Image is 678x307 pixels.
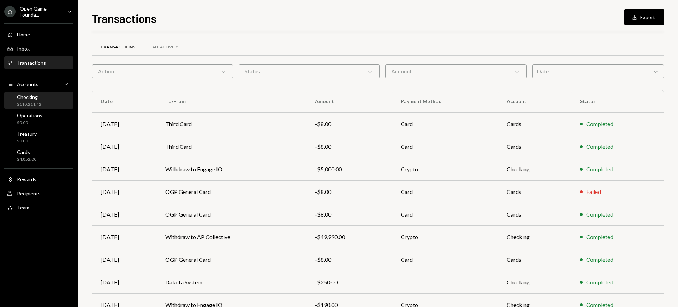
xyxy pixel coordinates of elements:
td: Card [392,181,498,203]
div: -$8.00 [315,120,384,128]
td: Cards [498,248,571,271]
div: Operations [17,112,42,118]
a: Recipients [4,187,73,200]
h1: Transactions [92,11,156,25]
td: Cards [498,135,571,158]
div: [DATE] [101,233,148,241]
a: Team [4,201,73,214]
div: $0.00 [17,120,42,126]
td: Crypto [392,226,498,248]
td: OGP General Card [157,203,307,226]
a: Transactions [4,56,73,69]
div: -$49,990.00 [315,233,384,241]
div: Team [17,205,29,211]
a: Transactions [92,38,144,56]
a: Rewards [4,173,73,185]
div: -$8.00 [315,210,384,219]
th: Payment Method [392,90,498,113]
th: Status [571,90,664,113]
a: All Activity [144,38,186,56]
div: Failed [586,188,601,196]
div: Checking [17,94,41,100]
div: Open Game Founda... [20,6,61,18]
div: Completed [586,278,613,287]
td: Checking [498,226,571,248]
a: Checking$110,211.42 [4,92,73,109]
div: Action [92,64,233,78]
div: Completed [586,120,613,128]
div: Transactions [17,60,46,66]
td: OGP General Card [157,248,307,271]
td: Crypto [392,158,498,181]
div: Recipients [17,190,41,196]
td: Dakota System [157,271,307,294]
div: O [4,6,16,17]
div: -$8.00 [315,188,384,196]
th: To/From [157,90,307,113]
div: Inbox [17,46,30,52]
th: Amount [307,90,392,113]
td: Withdraw to Engage IO [157,158,307,181]
td: Withdraw to AP Collective [157,226,307,248]
td: Checking [498,158,571,181]
td: Checking [498,271,571,294]
td: OGP General Card [157,181,307,203]
a: Accounts [4,78,73,90]
div: [DATE] [101,120,148,128]
button: Export [624,9,664,25]
div: $0.00 [17,138,37,144]
div: Treasury [17,131,37,137]
div: Completed [586,255,613,264]
div: All Activity [152,44,178,50]
td: Card [392,203,498,226]
div: [DATE] [101,165,148,173]
a: Home [4,28,73,41]
div: Home [17,31,30,37]
td: Card [392,248,498,271]
div: [DATE] [101,255,148,264]
div: Status [239,64,380,78]
div: [DATE] [101,210,148,219]
a: Treasury$0.00 [4,129,73,146]
th: Account [498,90,571,113]
div: Accounts [17,81,38,87]
div: [DATE] [101,278,148,287]
td: Third Card [157,113,307,135]
td: Card [392,135,498,158]
th: Date [92,90,157,113]
a: Cards$4,852.00 [4,147,73,164]
td: Third Card [157,135,307,158]
div: Rewards [17,176,36,182]
div: [DATE] [101,142,148,151]
div: Completed [586,142,613,151]
td: Card [392,113,498,135]
div: Completed [586,210,613,219]
td: Cards [498,203,571,226]
div: -$5,000.00 [315,165,384,173]
div: Date [532,64,664,78]
div: Completed [586,165,613,173]
div: Completed [586,233,613,241]
div: -$8.00 [315,142,384,151]
td: – [392,271,498,294]
div: Account [385,64,527,78]
td: Cards [498,181,571,203]
a: Inbox [4,42,73,55]
td: Cards [498,113,571,135]
div: -$250.00 [315,278,384,287]
a: Operations$0.00 [4,110,73,127]
div: $110,211.42 [17,101,41,107]
div: -$8.00 [315,255,384,264]
div: Transactions [100,44,135,50]
div: [DATE] [101,188,148,196]
div: Cards [17,149,36,155]
div: $4,852.00 [17,157,36,163]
